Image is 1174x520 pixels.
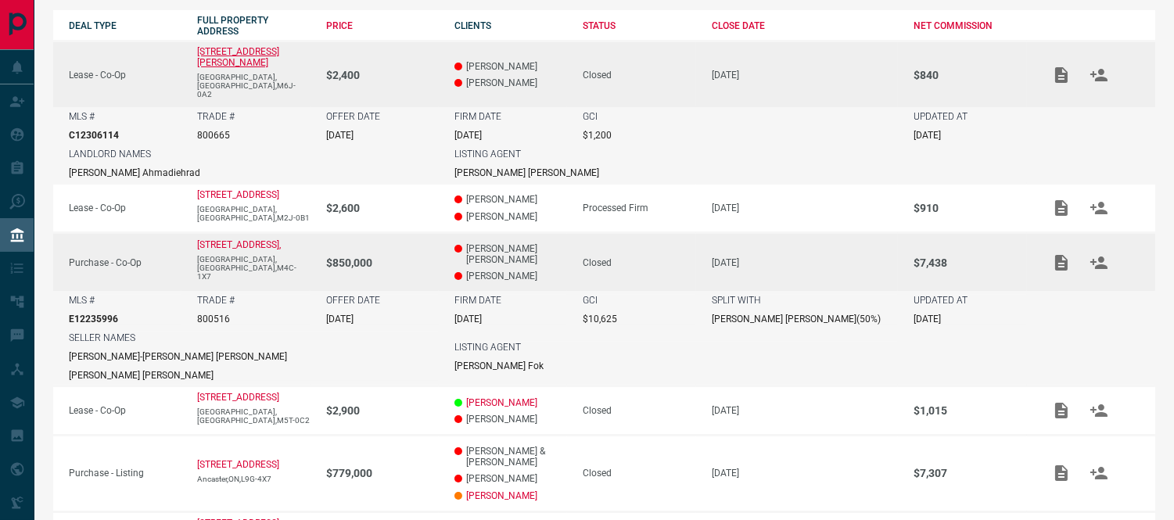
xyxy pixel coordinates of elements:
p: $779,000 [326,467,439,479]
p: $2,600 [326,202,439,214]
p: [DATE] [712,468,899,479]
p: OFFER DATE [326,295,380,306]
p: [PERSON_NAME] [PERSON_NAME] ( 50 %) [712,314,881,325]
p: UPDATED AT [914,111,968,122]
p: [PERSON_NAME] [454,414,567,425]
p: [PERSON_NAME] [454,473,567,484]
p: [DATE] [712,203,899,213]
p: [DATE] [712,257,899,268]
p: 800516 [197,314,230,325]
p: MLS # [69,295,95,306]
p: 800665 [197,130,230,141]
p: [GEOGRAPHIC_DATA],[GEOGRAPHIC_DATA],M5T-0C2 [197,407,310,425]
p: MLS # [69,111,95,122]
p: [PERSON_NAME] [454,77,567,88]
p: TRADE # [197,111,235,122]
p: C12306114 [69,130,119,141]
p: [PERSON_NAME] [PERSON_NAME] [454,167,599,178]
a: [STREET_ADDRESS] [197,392,279,403]
a: [STREET_ADDRESS] [197,189,279,200]
span: Add / View Documents [1043,202,1080,213]
div: Closed [583,257,695,268]
a: [PERSON_NAME] [466,397,537,408]
p: LANDLORD NAMES [69,149,151,160]
p: [GEOGRAPHIC_DATA],[GEOGRAPHIC_DATA],M4C-1X7 [197,255,310,281]
p: [PERSON_NAME]-[PERSON_NAME] [PERSON_NAME] [69,351,287,362]
div: FULL PROPERTY ADDRESS [197,15,310,37]
div: Closed [583,468,695,479]
p: [STREET_ADDRESS][PERSON_NAME] [197,46,279,68]
a: [STREET_ADDRESS], [197,239,281,250]
div: Processed Firm [583,203,695,213]
div: NET COMMISSION [914,20,1026,31]
p: [DATE] [326,130,354,141]
div: CLOSE DATE [712,20,899,31]
p: [DATE] [454,314,482,325]
span: Match Clients [1080,256,1118,267]
p: SELLER NAMES [69,332,135,343]
p: Purchase - Co-Op [69,257,181,268]
p: GCI [583,111,598,122]
a: [PERSON_NAME] [466,490,537,501]
p: [DATE] [712,405,899,416]
p: FIRM DATE [454,295,501,306]
p: [PERSON_NAME] & [PERSON_NAME] [454,446,567,468]
p: Lease - Co-Op [69,70,181,81]
div: STATUS [583,20,695,31]
p: UPDATED AT [914,295,968,306]
p: [GEOGRAPHIC_DATA],[GEOGRAPHIC_DATA],M6J-0A2 [197,73,310,99]
p: LISTING AGENT [454,342,521,353]
p: $2,400 [326,69,439,81]
p: [PERSON_NAME] [454,61,567,72]
span: Add / View Documents [1043,69,1080,80]
p: FIRM DATE [454,111,501,122]
div: CLIENTS [454,20,567,31]
span: Match Clients [1080,468,1118,479]
span: Add / View Documents [1043,256,1080,267]
p: $910 [914,202,1026,214]
p: OFFER DATE [326,111,380,122]
div: DEAL TYPE [69,20,181,31]
p: $850,000 [326,256,439,269]
p: [DATE] [712,70,899,81]
p: [DATE] [326,314,354,325]
p: $7,438 [914,256,1026,269]
span: Match Clients [1080,69,1118,80]
p: $7,307 [914,467,1026,479]
p: Lease - Co-Op [69,203,181,213]
span: Match Clients [1080,202,1118,213]
span: Add / View Documents [1043,468,1080,479]
p: $1,200 [583,130,612,141]
a: [STREET_ADDRESS] [197,459,279,470]
p: [PERSON_NAME] Ahmadiehrad [69,167,200,178]
span: Add / View Documents [1043,404,1080,415]
p: [PERSON_NAME] [454,271,567,282]
p: E12235996 [69,314,118,325]
p: $840 [914,69,1026,81]
p: Purchase - Listing [69,468,181,479]
p: [PERSON_NAME] [PERSON_NAME] [69,370,214,381]
p: [GEOGRAPHIC_DATA],[GEOGRAPHIC_DATA],M2J-0B1 [197,205,310,222]
p: [DATE] [454,130,482,141]
p: [DATE] [914,130,941,141]
span: Match Clients [1080,404,1118,415]
p: [PERSON_NAME] [454,194,567,205]
p: GCI [583,295,598,306]
div: Closed [583,70,695,81]
p: $2,900 [326,404,439,417]
p: [DATE] [914,314,941,325]
p: Ancaster,ON,L9G-4X7 [197,475,310,483]
p: SPLIT WITH [712,295,761,306]
p: LISTING AGENT [454,149,521,160]
p: [PERSON_NAME] [PERSON_NAME] [454,243,567,265]
p: TRADE # [197,295,235,306]
div: Closed [583,405,695,416]
p: [PERSON_NAME] Fok [454,360,544,371]
p: $10,625 [583,314,617,325]
p: [PERSON_NAME] [454,211,567,222]
p: $1,015 [914,404,1026,417]
p: Lease - Co-Op [69,405,181,416]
